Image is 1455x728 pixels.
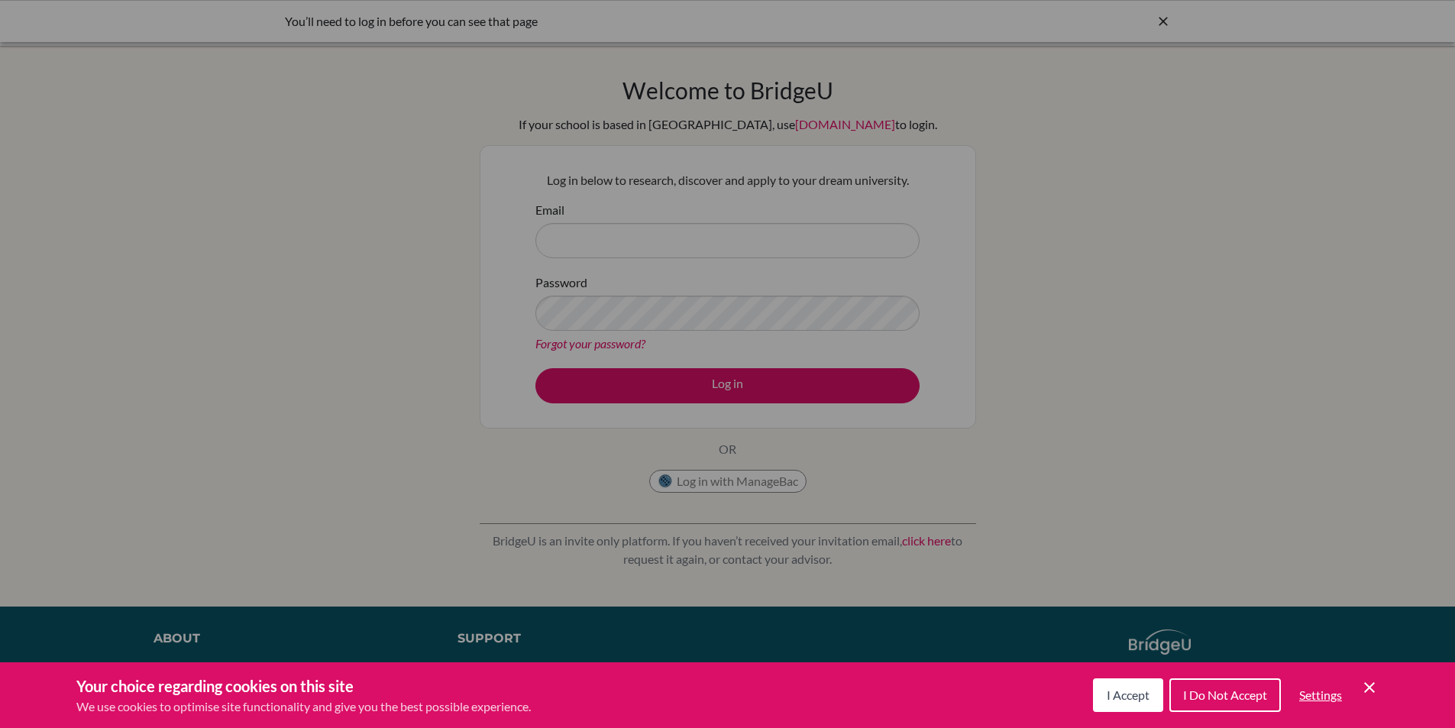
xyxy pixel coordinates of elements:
p: We use cookies to optimise site functionality and give you the best possible experience. [76,697,531,716]
button: Save and close [1360,678,1379,697]
button: I Do Not Accept [1169,678,1281,712]
button: I Accept [1093,678,1163,712]
span: Settings [1299,688,1342,702]
button: Settings [1287,680,1354,710]
span: I Do Not Accept [1183,688,1267,702]
span: I Accept [1107,688,1149,702]
h3: Your choice regarding cookies on this site [76,675,531,697]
